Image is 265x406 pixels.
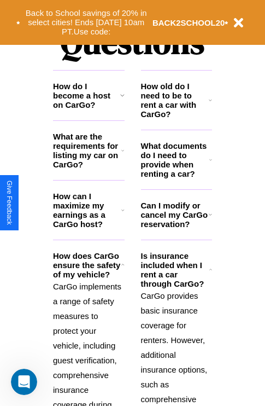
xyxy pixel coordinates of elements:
b: BACK2SCHOOL20 [152,18,225,27]
h3: How do I become a host on CarGo? [53,82,120,109]
h3: How can I maximize my earnings as a CarGo host? [53,192,121,229]
div: Give Feedback [5,181,13,225]
iframe: Intercom live chat [11,369,37,395]
h3: How does CarGo ensure the safety of my vehicle? [53,251,121,279]
button: Back to School savings of 20% in select cities! Ends [DATE] 10am PT.Use code: [20,5,152,39]
h3: Is insurance included when I rent a car through CarGo? [141,251,209,288]
h3: How old do I need to be to rent a car with CarGo? [141,82,209,119]
h3: What are the requirements for listing my car on CarGo? [53,132,121,169]
h3: What documents do I need to provide when renting a car? [141,141,210,178]
h3: Can I modify or cancel my CarGo reservation? [141,201,209,229]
